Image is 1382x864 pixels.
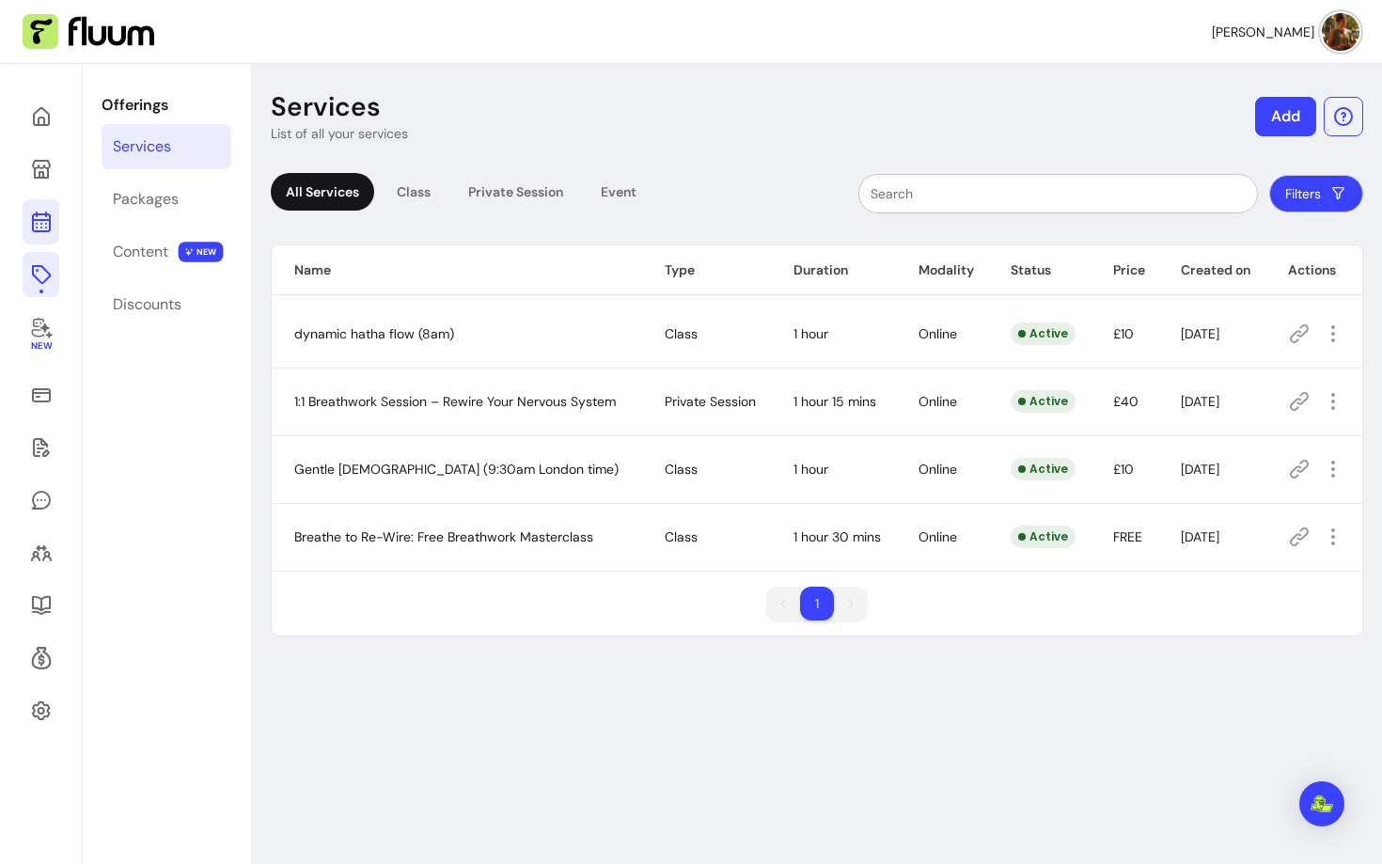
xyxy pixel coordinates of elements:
[665,393,756,410] span: Private Session
[1255,97,1316,136] button: Add
[1181,528,1219,545] span: [DATE]
[793,325,828,342] span: 1 hour
[23,199,59,244] a: Calendar
[1299,781,1344,826] div: Open Intercom Messenger
[1011,458,1076,480] div: Active
[294,461,619,478] span: Gentle [DEMOGRAPHIC_DATA] (9:30am London time)
[102,124,231,169] a: Services
[793,528,881,545] span: 1 hour 30 mins
[1091,245,1158,295] th: Price
[271,90,381,124] p: Services
[23,94,59,139] a: Home
[1113,461,1134,478] span: £10
[453,173,578,211] div: Private Session
[919,528,957,545] span: Online
[113,293,181,316] div: Discounts
[23,478,59,523] a: My Messages
[1011,390,1076,413] div: Active
[294,325,454,342] span: dynamic hatha flow (8am)
[1212,13,1359,51] button: avatar[PERSON_NAME]
[1181,461,1219,478] span: [DATE]
[23,425,59,470] a: Waivers
[102,177,231,222] a: Packages
[771,245,896,295] th: Duration
[1269,175,1363,212] button: Filters
[1181,325,1219,342] span: [DATE]
[919,393,957,410] span: Online
[1113,393,1139,410] span: £40
[23,530,59,575] a: Clients
[1011,322,1076,345] div: Active
[800,587,834,621] li: pagination item 1 active
[23,14,154,50] img: Fluum Logo
[23,688,59,733] a: Settings
[793,461,828,478] span: 1 hour
[871,184,1246,203] input: Search
[1158,245,1265,295] th: Created on
[1113,325,1134,342] span: £10
[113,241,168,263] div: Content
[294,393,616,410] span: 1:1 Breathwork Session – Rewire Your Nervous System
[113,135,171,158] div: Services
[179,242,224,262] span: NEW
[271,124,408,143] p: List of all your services
[272,245,642,295] th: Name
[1212,23,1314,41] span: [PERSON_NAME]
[23,305,59,365] a: New
[113,188,179,211] div: Packages
[294,528,593,545] span: Breathe to Re-Wire: Free Breathwork Masterclass
[23,147,59,192] a: My Page
[1322,13,1359,51] img: avatar
[23,636,59,681] a: Refer & Earn
[1181,393,1219,410] span: [DATE]
[642,245,771,295] th: Type
[30,340,51,353] span: New
[1011,526,1076,548] div: Active
[23,252,59,297] a: Offerings
[23,583,59,628] a: Resources
[665,528,698,545] span: Class
[919,461,957,478] span: Online
[586,173,652,211] div: Event
[1265,245,1362,295] th: Actions
[1113,528,1142,545] span: FREE
[665,461,698,478] span: Class
[102,229,231,275] a: Content NEW
[793,393,876,410] span: 1 hour 15 mins
[271,173,374,211] div: All Services
[102,94,231,117] p: Offerings
[382,173,446,211] div: Class
[102,282,231,327] a: Discounts
[988,245,1090,295] th: Status
[665,325,698,342] span: Class
[919,325,957,342] span: Online
[23,372,59,417] a: Sales
[896,245,988,295] th: Modality
[757,577,877,630] nav: pagination navigation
